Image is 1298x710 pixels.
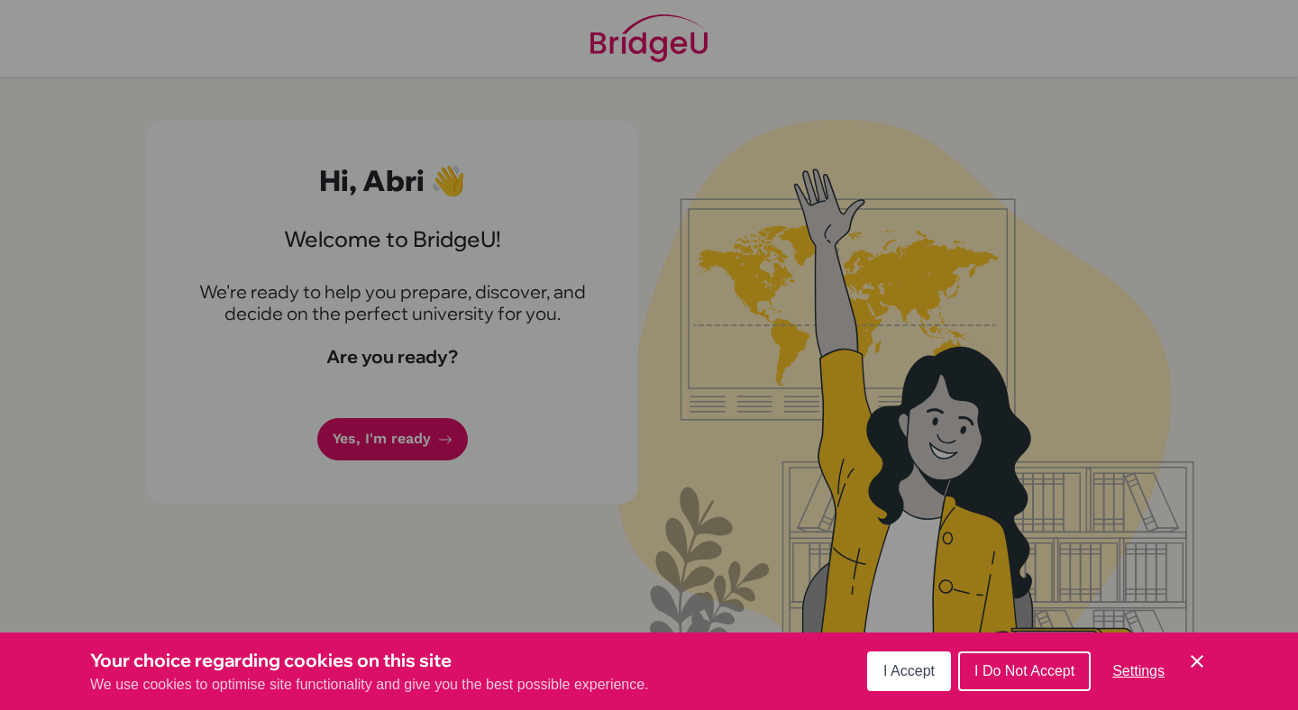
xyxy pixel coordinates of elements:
p: We use cookies to optimise site functionality and give you the best possible experience. [90,674,649,696]
button: Settings [1098,653,1179,689]
h3: Your choice regarding cookies on this site [90,647,649,674]
span: I Accept [883,663,935,678]
button: Save and close [1186,651,1208,672]
span: Settings [1112,663,1165,678]
button: I Do Not Accept [958,651,1091,691]
span: I Do Not Accept [974,663,1074,678]
button: I Accept [867,651,951,691]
